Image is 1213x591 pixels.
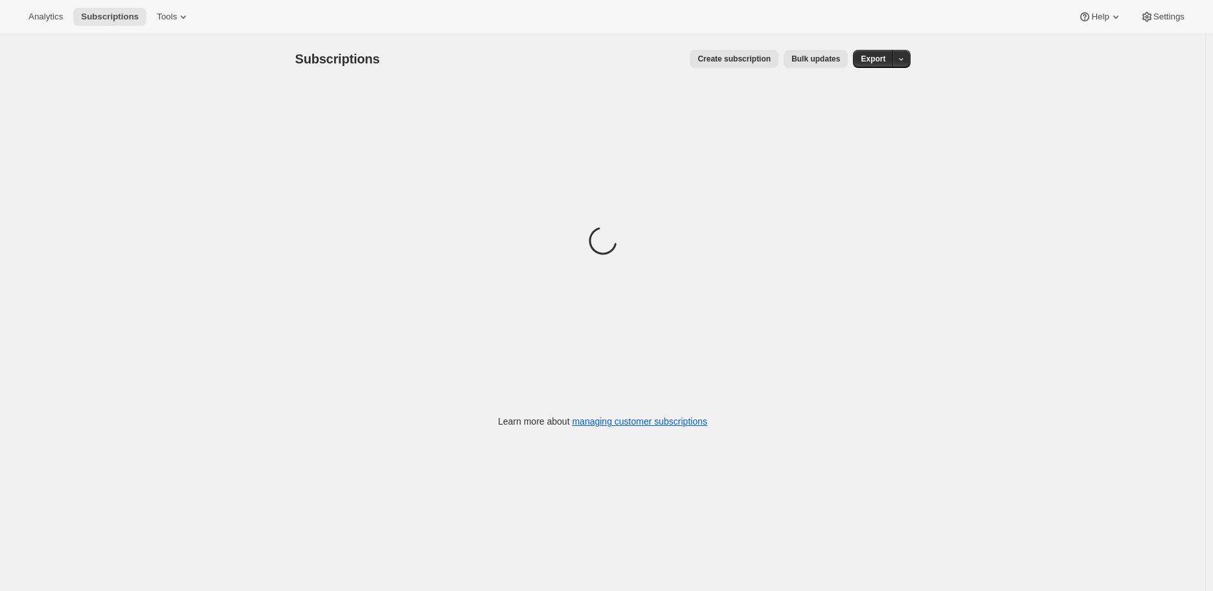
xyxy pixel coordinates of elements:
span: Subscriptions [295,52,380,66]
span: Help [1091,12,1109,22]
button: Export [853,50,893,68]
button: Create subscription [690,50,778,68]
button: Bulk updates [784,50,848,68]
span: Export [861,54,885,64]
span: Subscriptions [81,12,139,22]
span: Settings [1153,12,1185,22]
button: Help [1071,8,1129,26]
span: Tools [157,12,177,22]
span: Create subscription [697,54,771,64]
button: Analytics [21,8,71,26]
span: Bulk updates [791,54,840,64]
button: Tools [149,8,198,26]
button: Settings [1133,8,1192,26]
span: Analytics [28,12,63,22]
p: Learn more about [498,415,707,428]
a: managing customer subscriptions [572,416,707,427]
button: Subscriptions [73,8,146,26]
